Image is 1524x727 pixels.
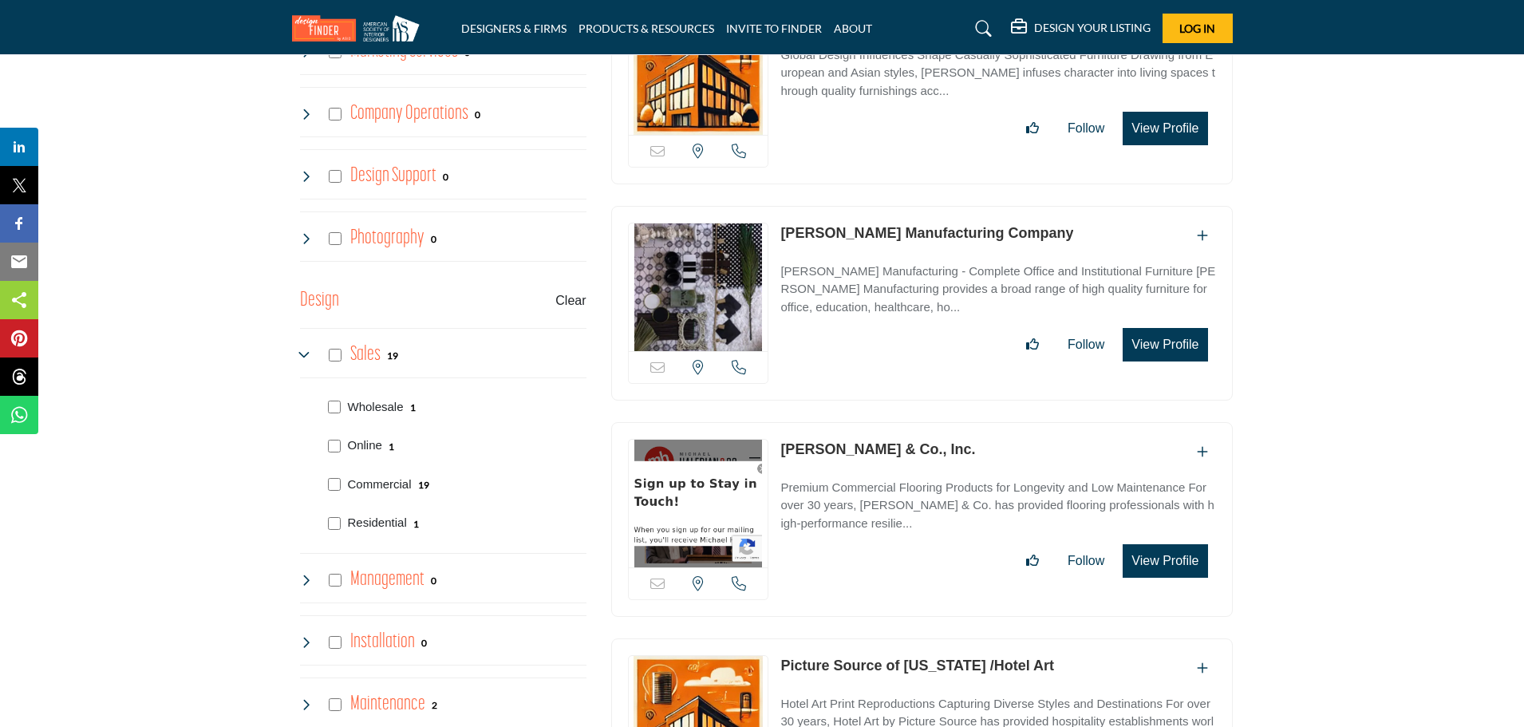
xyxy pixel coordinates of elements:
div: 0 Results For Design Support [443,169,448,184]
input: Select Company Operations checkbox [329,108,342,121]
a: [PERSON_NAME] Manufacturing Company [780,225,1073,241]
div: 1 Results For Online [389,439,394,453]
p: [PERSON_NAME] Manufacturing - Complete Office and Institutional Furniture [PERSON_NAME] Manufactu... [780,263,1215,317]
input: Select Online checkbox [328,440,341,452]
div: 1 Results For Residential [413,516,419,531]
h4: Design Support: Design Support [350,162,436,190]
a: Add To List [1197,229,1208,243]
a: Add To List [1197,662,1208,675]
a: [PERSON_NAME] & Co., Inc. [780,441,975,457]
div: 0 Results For Photography [431,231,436,246]
p: Online: Ecommerce sales of products directly to consumers. [348,437,382,455]
button: View Profile [1123,544,1207,578]
div: 19 Results For Sales [387,348,398,362]
button: Like listing [1016,329,1049,361]
p: Michael Halebian & Co., Inc. [780,439,975,460]
b: 2 [432,700,437,711]
p: Commercial: Design services for offices, hospitality, healthcare and retail. [348,476,412,494]
h4: Photography: Photography [350,224,424,252]
img: Largo International Inc [629,7,768,135]
button: Follow [1057,545,1115,577]
p: Picture Source of California /Hotel Art [780,655,1054,677]
b: 0 [431,575,436,587]
b: 19 [387,350,398,362]
b: 1 [389,441,394,452]
input: Select Commercial checkbox [328,478,341,491]
img: Michael Halebian & Co., Inc. [629,440,768,567]
p: Premium Commercial Flooring Products for Longevity and Low Maintenance For over 30 years, [PERSON... [780,479,1215,533]
button: View Profile [1123,328,1207,362]
button: Like listing [1016,113,1049,144]
input: Select Photography checkbox [329,232,342,245]
div: 0 Results For Company Operations [475,107,480,121]
b: 0 [421,638,427,649]
h4: Installation: Professionally installing flooring, lighting, wall treatments, appliances and furni... [350,628,415,656]
a: INVITE TO FINDER [726,22,822,35]
b: 1 [413,519,419,530]
button: View Profile [1123,112,1207,145]
b: 0 [475,109,480,121]
button: Like listing [1016,545,1049,577]
b: 1 [410,402,416,413]
button: Follow [1057,329,1115,361]
p: Wholesale: Bulk supplying of materials and furnishings to designers and retailers. [348,398,404,417]
p: Barricks Manufacturing Company [780,223,1073,244]
buton: Clear [555,291,586,310]
input: Select Wholesale checkbox [328,401,341,413]
img: Barricks Manufacturing Company [629,223,768,351]
h4: Maintenance: Regular cleaning, inspections, repairs and restorations to maintain spaces and items. [350,690,425,718]
div: 1 Results For Wholesale [410,400,416,414]
h4: Management: Scheduling, budgeting, ordering, inventory and quality control to execute projects sm... [350,566,424,594]
p: Global Design Influences Shape Casually Sophisticated Furniture Drawing from European and Asian s... [780,46,1215,101]
button: Follow [1057,113,1115,144]
span: Log In [1179,22,1215,35]
a: [PERSON_NAME] Manufacturing - Complete Office and Institutional Furniture [PERSON_NAME] Manufactu... [780,253,1215,317]
input: Select Maintenance checkbox [329,698,342,711]
a: Add To List [1197,445,1208,459]
div: 0 Results For Management [431,573,436,587]
input: Select Management checkbox [329,574,342,587]
a: Search [960,16,1002,41]
h4: Sales: Residential, commercial, wholesale and online selling avenues tailored to client needs. [350,341,381,369]
input: Select Residential checkbox [328,517,341,530]
input: Select Sales checkbox [329,349,342,362]
p: Residential: Design services for homeowners and private properties. [348,514,407,532]
b: 0 [431,234,436,245]
div: 0 Results For Installation [421,635,427,650]
h5: DESIGN YOUR LISTING [1034,21,1151,35]
a: Premium Commercial Flooring Products for Longevity and Low Maintenance For over 30 years, [PERSON... [780,469,1215,533]
button: Design [300,286,339,316]
a: Picture Source of [US_STATE] /Hotel Art [780,658,1054,674]
b: 0 [443,172,448,183]
a: PRODUCTS & RESOURCES [578,22,714,35]
img: Site Logo [292,15,428,41]
h4: Company Operations: Company Operations [350,100,468,128]
a: DESIGNERS & FIRMS [461,22,567,35]
div: 2 Results For Maintenance [432,697,437,712]
b: 19 [418,480,429,491]
div: DESIGN YOUR LISTING [1011,19,1151,38]
button: Log In [1163,14,1233,43]
input: Select Design Support checkbox [329,170,342,183]
a: ABOUT [834,22,872,35]
input: Select Installation checkbox [329,636,342,649]
div: 19 Results For Commercial [418,477,429,492]
a: Global Design Influences Shape Casually Sophisticated Furniture Drawing from European and Asian s... [780,37,1215,101]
